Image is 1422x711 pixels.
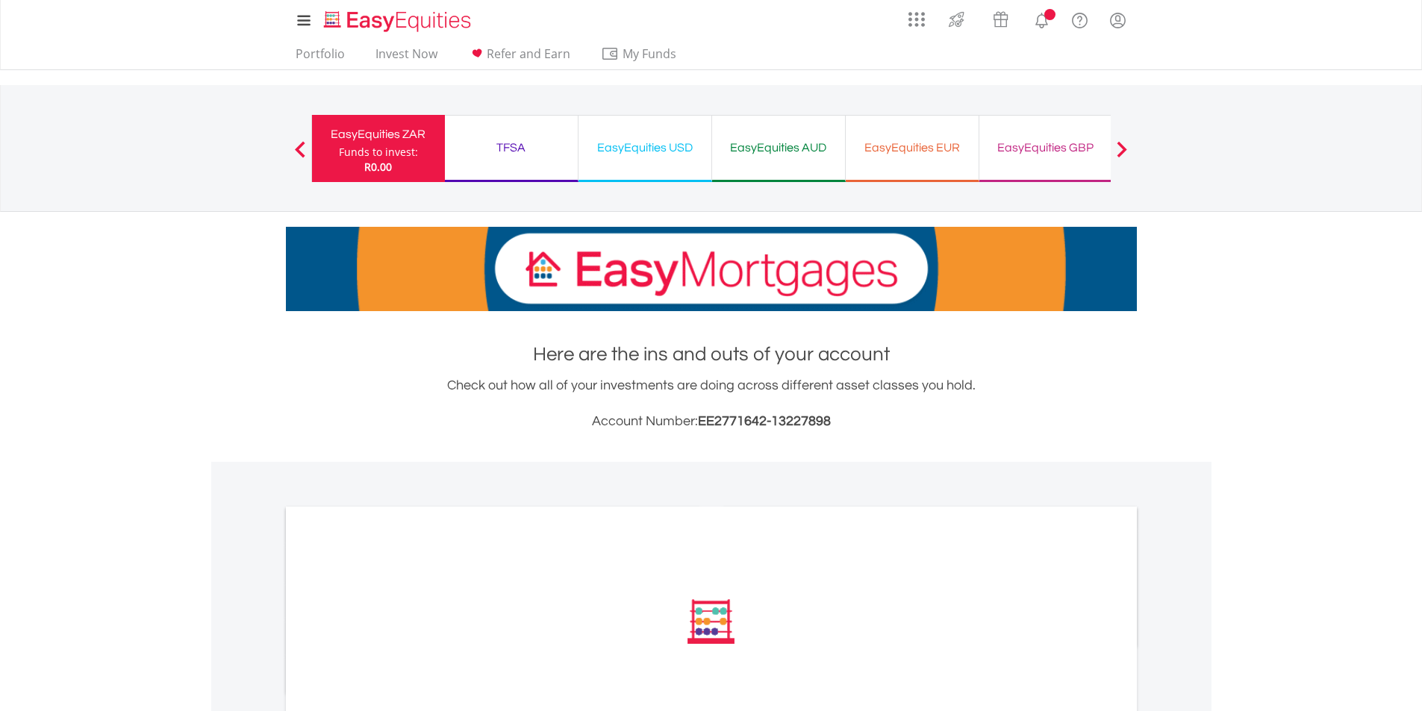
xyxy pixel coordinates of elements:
[721,137,836,158] div: EasyEquities AUD
[988,7,1013,31] img: vouchers-v2.svg
[454,137,569,158] div: TFSA
[1061,4,1099,34] a: FAQ's and Support
[979,4,1023,31] a: Vouchers
[855,137,970,158] div: EasyEquities EUR
[339,145,418,160] div: Funds to invest:
[285,148,315,163] button: Previous
[318,4,477,34] a: Home page
[462,46,576,69] a: Refer and Earn
[988,137,1103,158] div: EasyEquities GBP
[321,9,477,34] img: EasyEquities_Logo.png
[601,44,699,63] span: My Funds
[698,414,831,428] span: EE2771642-13227898
[364,160,392,174] span: R0.00
[487,46,570,62] span: Refer and Earn
[1107,148,1137,163] button: Next
[1099,4,1137,37] a: My Profile
[286,411,1137,432] h3: Account Number:
[1023,4,1061,34] a: Notifications
[290,46,351,69] a: Portfolio
[286,375,1137,432] div: Check out how all of your investments are doing across different asset classes you hold.
[944,7,969,31] img: thrive-v2.svg
[369,46,443,69] a: Invest Now
[908,11,925,28] img: grid-menu-icon.svg
[286,341,1137,368] h1: Here are the ins and outs of your account
[286,227,1137,311] img: EasyMortage Promotion Banner
[899,4,935,28] a: AppsGrid
[321,124,436,145] div: EasyEquities ZAR
[587,137,702,158] div: EasyEquities USD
